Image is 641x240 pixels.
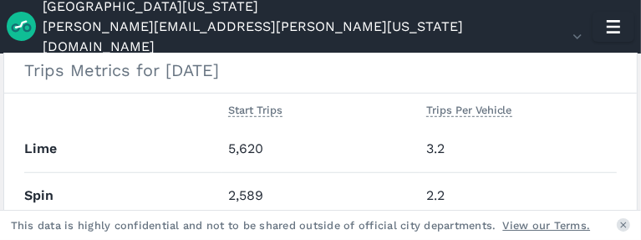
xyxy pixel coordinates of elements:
[4,47,637,94] h3: Trips Metrics for [DATE]
[426,100,512,120] button: Trips Per Vehicle
[221,126,419,172] td: 5,620
[24,126,221,172] th: Lime
[420,126,617,172] td: 3.2
[24,172,221,218] th: Spin
[420,172,617,218] td: 2.2
[228,100,282,117] span: Start Trips
[228,100,282,120] button: Start Trips
[503,217,591,233] a: View our Terms.
[7,12,43,41] img: Ride Report
[221,172,419,218] td: 2,589
[426,100,512,117] span: Trips Per Vehicle
[43,17,586,57] button: [PERSON_NAME][EMAIL_ADDRESS][PERSON_NAME][US_STATE][DOMAIN_NAME]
